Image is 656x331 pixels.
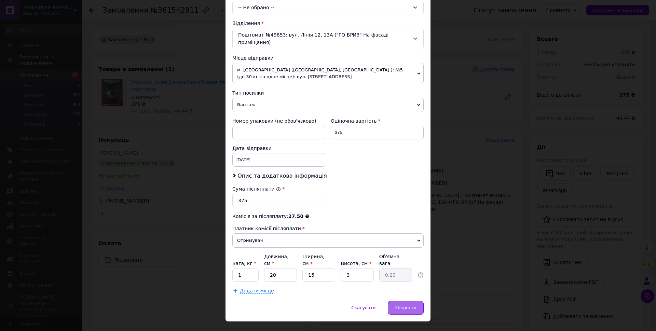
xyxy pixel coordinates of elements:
[232,145,325,152] div: Дата відправки
[232,213,424,220] div: Комісія за післяплату:
[240,288,274,294] span: Додати місце
[395,305,416,310] span: Зберегти
[232,98,424,112] span: Вантаж
[264,254,289,266] label: Довжина, см
[232,118,325,124] div: Номер упаковки (не обов'язково)
[232,1,424,14] div: -- Не обрано --
[341,261,371,266] label: Висота, см
[302,254,324,266] label: Ширина, см
[288,213,309,219] span: 27.50 ₴
[379,253,412,267] div: Об'ємна вага
[232,55,274,61] span: Місце відправки
[232,233,424,248] span: Отримувач
[232,226,301,231] span: Платник комісії післяплати
[232,20,424,27] div: Відділення
[232,28,424,49] div: Поштомат №49853: вул. Лінія 12, 13А ("ГО БРИЗ" На фасаді приміщання)
[232,186,281,192] label: Сума післяплати
[232,90,264,96] span: Тип посилки
[351,305,375,310] span: Скасувати
[232,63,424,84] span: м. [GEOGRAPHIC_DATA] ([GEOGRAPHIC_DATA], [GEOGRAPHIC_DATA].): №5 (до 30 кг на одне місце): вул. [...
[232,261,256,266] label: Вага, кг
[331,118,424,124] div: Оціночна вартість
[237,173,327,179] span: Опис та додаткова інформація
